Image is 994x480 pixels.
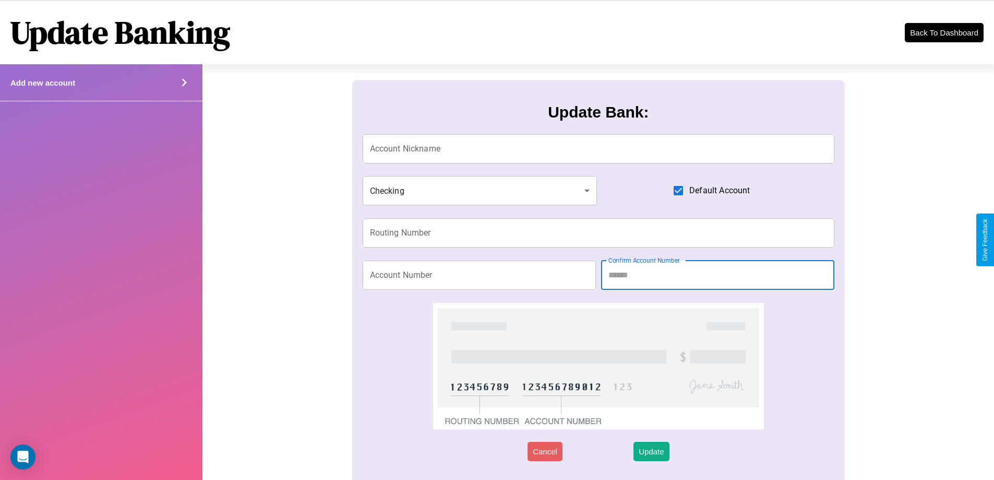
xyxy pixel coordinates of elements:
[608,256,680,265] label: Confirm Account Number
[10,11,230,54] h1: Update Banking
[981,219,989,261] div: Give Feedback
[433,303,763,429] img: check
[905,23,984,42] button: Back To Dashboard
[10,78,75,87] h4: Add new account
[10,444,35,470] div: Open Intercom Messenger
[633,442,669,461] button: Update
[548,103,649,121] h3: Update Bank:
[689,184,750,197] span: Default Account
[528,442,562,461] button: Cancel
[363,176,597,205] div: Checking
